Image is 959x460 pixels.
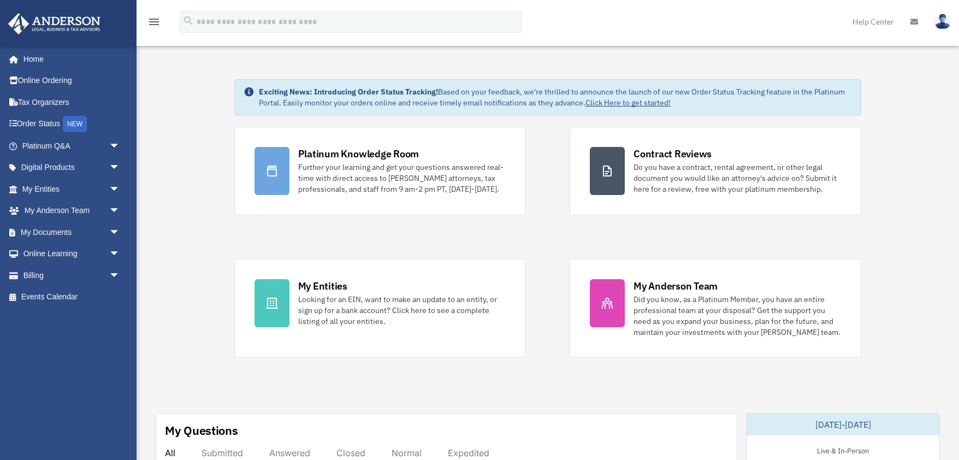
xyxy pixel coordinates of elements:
[109,243,131,266] span: arrow_drop_down
[109,200,131,222] span: arrow_drop_down
[570,259,861,358] a: My Anderson Team Did you know, as a Platinum Member, you have an entire professional team at your...
[259,86,853,108] div: Based on your feedback, we're thrilled to announce the launch of our new Order Status Tracking fe...
[585,98,671,108] a: Click Here to get started!
[336,447,365,458] div: Closed
[147,19,161,28] a: menu
[8,48,131,70] a: Home
[634,294,841,338] div: Did you know, as a Platinum Member, you have an entire professional team at your disposal? Get th...
[63,116,87,132] div: NEW
[448,447,489,458] div: Expedited
[8,178,137,200] a: My Entitiesarrow_drop_down
[269,447,310,458] div: Answered
[392,447,422,458] div: Normal
[165,447,175,458] div: All
[8,135,137,157] a: Platinum Q&Aarrow_drop_down
[634,147,712,161] div: Contract Reviews
[298,279,347,293] div: My Entities
[234,127,526,215] a: Platinum Knowledge Room Further your learning and get your questions answered real-time with dire...
[8,286,137,308] a: Events Calendar
[808,444,878,456] div: Live & In-Person
[234,259,526,358] a: My Entities Looking for an EIN, want to make an update to an entity, or sign up for a bank accoun...
[182,15,194,27] i: search
[298,162,506,194] div: Further your learning and get your questions answered real-time with direct access to [PERSON_NAM...
[634,279,718,293] div: My Anderson Team
[298,147,419,161] div: Platinum Knowledge Room
[934,14,951,30] img: User Pic
[147,15,161,28] i: menu
[298,294,506,327] div: Looking for an EIN, want to make an update to an entity, or sign up for a bank account? Click her...
[109,178,131,200] span: arrow_drop_down
[109,264,131,287] span: arrow_drop_down
[8,243,137,265] a: Online Learningarrow_drop_down
[8,113,137,135] a: Order StatusNEW
[8,157,137,179] a: Digital Productsarrow_drop_down
[634,162,841,194] div: Do you have a contract, rental agreement, or other legal document you would like an attorney's ad...
[747,414,939,435] div: [DATE]-[DATE]
[202,447,243,458] div: Submitted
[8,91,137,113] a: Tax Organizers
[109,135,131,157] span: arrow_drop_down
[165,422,238,439] div: My Questions
[8,221,137,243] a: My Documentsarrow_drop_down
[570,127,861,215] a: Contract Reviews Do you have a contract, rental agreement, or other legal document you would like...
[8,200,137,222] a: My Anderson Teamarrow_drop_down
[259,87,438,97] strong: Exciting News: Introducing Order Status Tracking!
[8,264,137,286] a: Billingarrow_drop_down
[109,221,131,244] span: arrow_drop_down
[5,13,104,34] img: Anderson Advisors Platinum Portal
[8,70,137,92] a: Online Ordering
[109,157,131,179] span: arrow_drop_down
